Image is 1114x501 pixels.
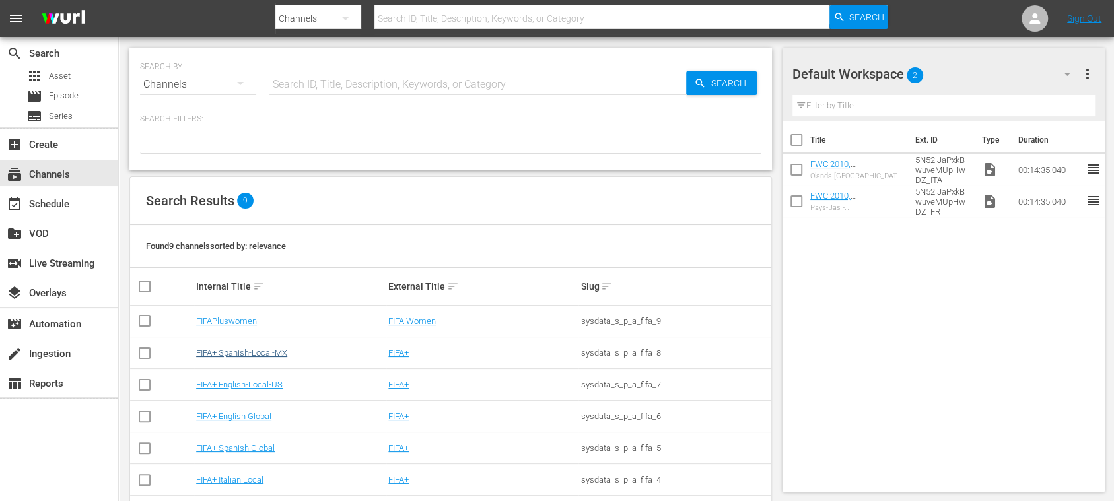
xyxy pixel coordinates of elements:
[7,137,22,152] span: Create
[810,172,905,180] div: Olanda-[GEOGRAPHIC_DATA] | Finale | Coppa del Mondo FIFA Sudafrica 2010 | Highlights estesi
[1079,66,1095,82] span: more_vert
[981,162,997,178] span: Video
[49,69,71,83] span: Asset
[849,5,884,29] span: Search
[686,71,757,95] button: Search
[140,66,256,103] div: Channels
[447,281,459,292] span: sort
[907,61,923,89] span: 2
[388,348,409,358] a: FIFA+
[196,279,384,294] div: Internal Title
[7,226,22,242] span: VOD
[26,88,42,104] span: Episode
[580,475,769,484] div: sysdata_s_p_a_fifa_4
[580,443,769,453] div: sysdata_s_p_a_fifa_5
[7,376,22,391] span: Reports
[32,3,95,34] img: ans4CAIJ8jUAAAAAAAAAAAAAAAAAAAAAAAAgQb4GAAAAAAAAAAAAAAAAAAAAAAAAJMjXAAAAAAAAAAAAAAAAAAAAAAAAgAT5G...
[8,11,24,26] span: menu
[792,55,1084,92] div: Default Workspace
[7,166,22,182] span: Channels
[580,279,769,294] div: Slug
[601,281,613,292] span: sort
[7,196,22,212] span: Schedule
[7,285,22,301] span: Overlays
[388,279,576,294] div: External Title
[829,5,888,29] button: Search
[146,193,234,209] span: Search Results
[196,443,275,453] a: FIFA+ Spanish Global
[140,114,761,125] p: Search Filters:
[388,411,409,421] a: FIFA+
[237,193,254,209] span: 9
[196,411,271,421] a: FIFA+ English Global
[26,68,42,84] span: Asset
[1067,13,1101,24] a: Sign Out
[973,121,1010,158] th: Type
[196,380,283,389] a: FIFA+ English-Local-US
[810,159,896,199] a: FWC 2010, [GEOGRAPHIC_DATA] v [GEOGRAPHIC_DATA], Ext. Highlights (IT)
[810,191,896,230] a: FWC 2010, [GEOGRAPHIC_DATA] v [GEOGRAPHIC_DATA], Ext. Highlights (FR)
[1085,161,1101,177] span: reorder
[910,154,977,185] td: 5N52iJaPxkBwuveMUpHwDZ_ITA
[26,108,42,124] span: Series
[910,185,977,217] td: 5N52iJaPxkBwuveMUpHwDZ_FR
[388,380,409,389] a: FIFA+
[810,203,905,212] div: Pays-Bas - [GEOGRAPHIC_DATA] | Finale | Coupe du Monde de la FIFA, [GEOGRAPHIC_DATA] 2010™ | Résu...
[981,193,997,209] span: Video
[580,411,769,421] div: sysdata_s_p_a_fifa_6
[49,110,73,123] span: Series
[1012,154,1085,185] td: 00:14:35.040
[196,475,263,484] a: FIFA+ Italian Local
[1010,121,1089,158] th: Duration
[907,121,973,158] th: Ext. ID
[706,71,757,95] span: Search
[7,255,22,271] span: Live Streaming
[1012,185,1085,217] td: 00:14:35.040
[7,346,22,362] span: Ingestion
[580,316,769,326] div: sysdata_s_p_a_fifa_9
[196,316,257,326] a: FIFAPluswomen
[196,348,287,358] a: FIFA+ Spanish-Local-MX
[7,316,22,332] span: Automation
[580,348,769,358] div: sysdata_s_p_a_fifa_8
[7,46,22,61] span: Search
[49,89,79,102] span: Episode
[1085,193,1101,209] span: reorder
[388,475,409,484] a: FIFA+
[146,241,286,251] span: Found 9 channels sorted by: relevance
[580,380,769,389] div: sysdata_s_p_a_fifa_7
[388,443,409,453] a: FIFA+
[810,121,908,158] th: Title
[253,281,265,292] span: sort
[388,316,436,326] a: FIFA Women
[1079,58,1095,90] button: more_vert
